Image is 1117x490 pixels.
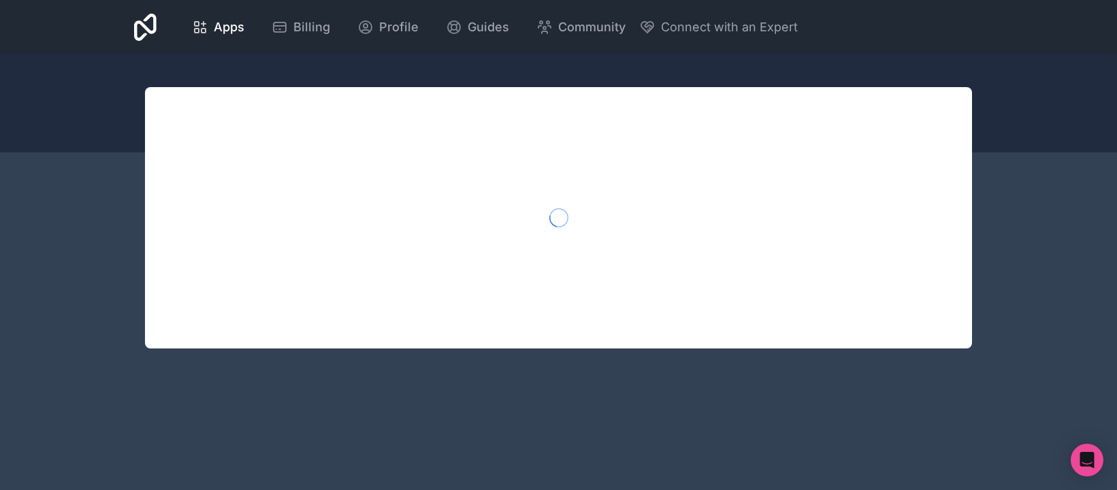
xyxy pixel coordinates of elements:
span: Apps [214,18,244,37]
span: Connect with an Expert [661,18,798,37]
div: Open Intercom Messenger [1071,444,1103,476]
span: Billing [293,18,330,37]
a: Profile [346,12,430,42]
span: Guides [468,18,509,37]
button: Connect with an Expert [639,18,798,37]
a: Apps [181,12,255,42]
span: Profile [379,18,419,37]
a: Guides [435,12,520,42]
span: Community [558,18,626,37]
a: Community [525,12,636,42]
a: Billing [261,12,341,42]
